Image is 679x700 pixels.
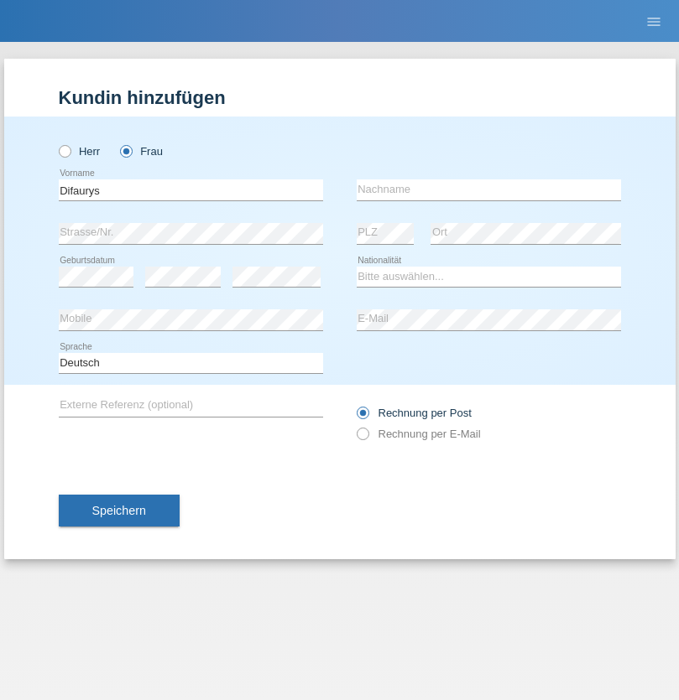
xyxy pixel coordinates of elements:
a: menu [637,16,671,26]
span: Speichern [92,504,146,517]
h1: Kundin hinzufügen [59,87,621,108]
button: Speichern [59,495,180,526]
input: Herr [59,145,70,156]
i: menu [645,13,662,30]
input: Frau [120,145,131,156]
label: Rechnung per E-Mail [357,428,481,440]
input: Rechnung per Post [357,407,368,428]
label: Rechnung per Post [357,407,472,419]
input: Rechnung per E-Mail [357,428,368,449]
label: Frau [120,145,163,158]
label: Herr [59,145,101,158]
